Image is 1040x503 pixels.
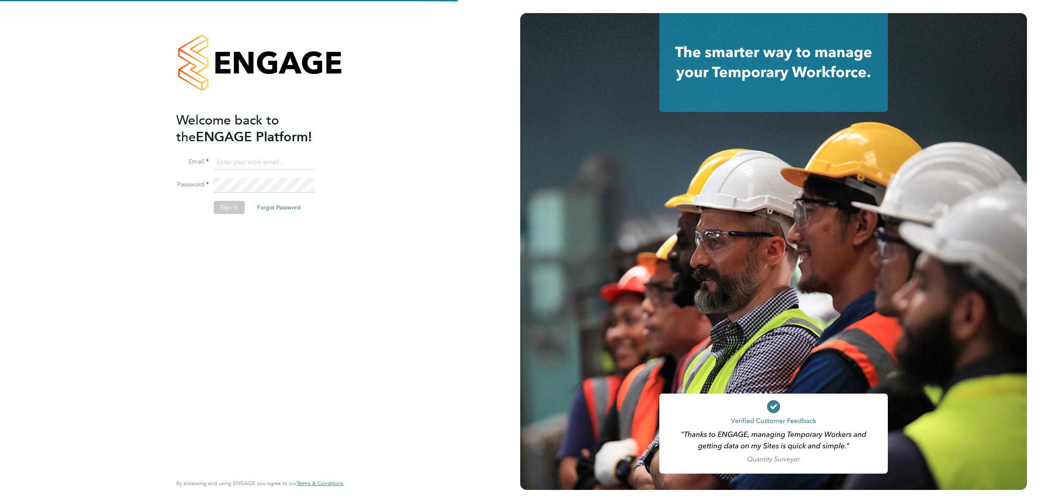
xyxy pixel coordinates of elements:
span: By accessing and using ENGAGE you agree to our [176,480,344,487]
h2: ENGAGE Platform! [176,112,335,145]
a: Terms & Conditions [297,480,344,487]
span: Terms & Conditions [297,480,344,487]
input: Enter your work email... [214,155,315,170]
button: Sign In [214,201,245,214]
label: Email [176,158,209,166]
button: Forgot Password [251,201,307,214]
label: Password [176,180,209,189]
span: Welcome back to the [176,112,279,145]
